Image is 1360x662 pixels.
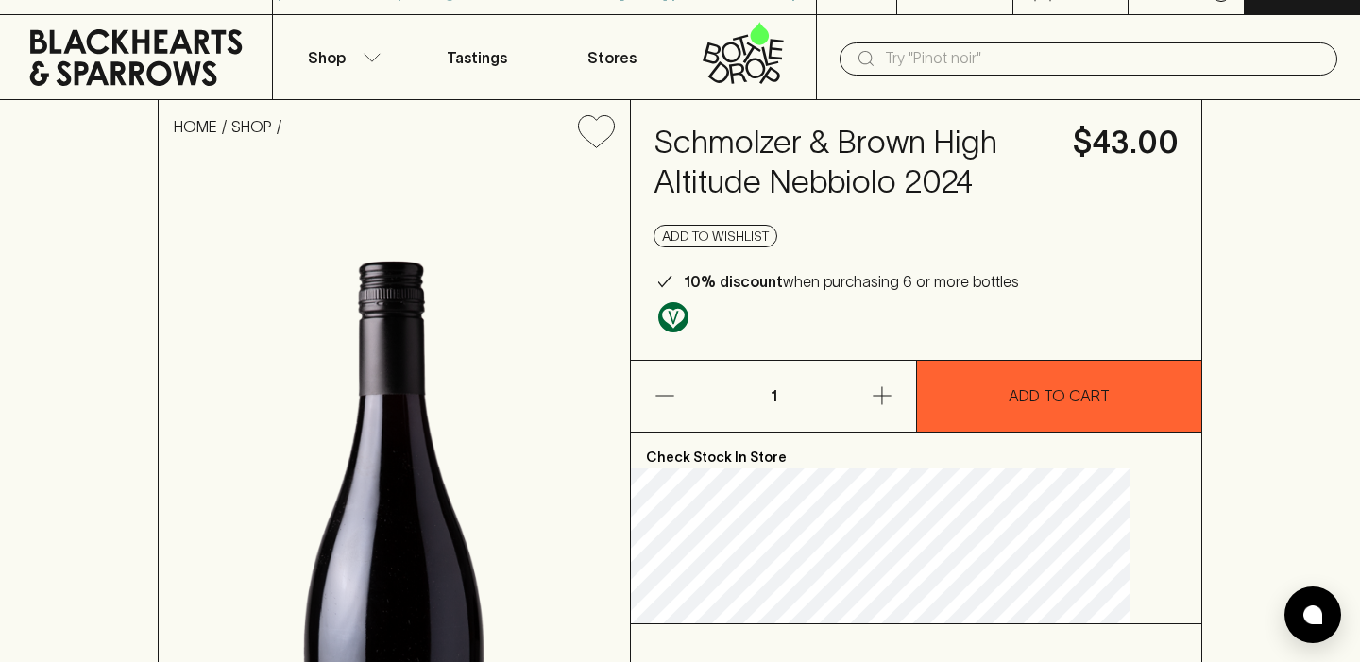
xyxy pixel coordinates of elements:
p: ADD TO CART [1009,384,1110,407]
p: 1 [751,361,796,432]
button: Shop [273,15,409,99]
p: Check Stock In Store [631,433,1201,468]
h4: Schmolzer & Brown High Altitude Nebbiolo 2024 [654,123,1050,202]
button: Add to wishlist [570,108,622,156]
a: Tastings [409,15,545,99]
p: Shop [308,46,346,69]
img: Vegan [658,302,688,332]
p: Tastings [447,46,507,69]
img: bubble-icon [1303,605,1322,624]
button: ADD TO CART [917,361,1201,432]
p: when purchasing 6 or more bottles [684,270,1019,293]
b: 10% discount [684,273,783,290]
input: Try "Pinot noir" [885,43,1322,74]
a: HOME [174,118,217,135]
a: Stores [545,15,681,99]
h4: $43.00 [1073,123,1179,162]
button: Add to wishlist [654,225,777,247]
a: Made without the use of any animal products. [654,297,693,337]
a: SHOP [231,118,272,135]
p: Stores [587,46,637,69]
